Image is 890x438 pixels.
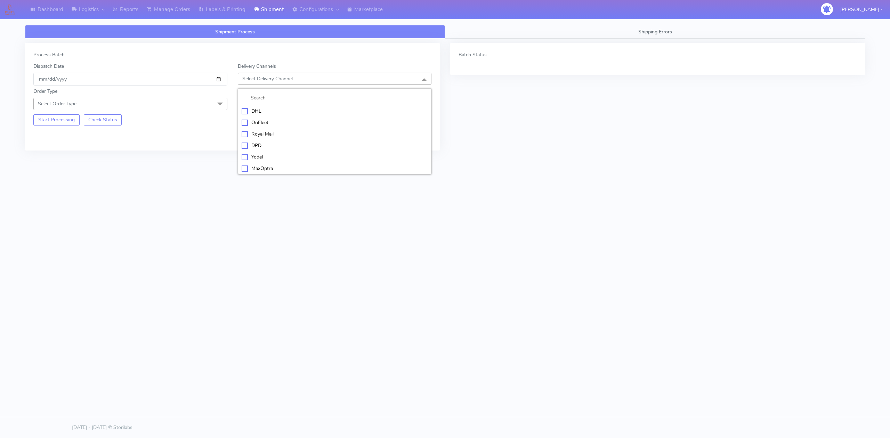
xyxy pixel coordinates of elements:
div: Yodel [242,153,428,161]
div: MaxOptra [242,165,428,172]
ul: Tabs [25,25,865,39]
div: OnFleet [242,119,428,126]
div: Batch Status [459,51,857,58]
button: Start Processing [33,114,80,125]
span: Select Order Type [38,100,76,107]
label: Order Type [33,88,57,95]
div: Royal Mail [242,130,428,138]
span: Shipment Process [215,29,255,35]
button: [PERSON_NAME] [835,2,888,17]
div: DPD [242,142,428,149]
label: Dispatch Date [33,63,64,70]
input: multiselect-search [242,94,428,102]
span: Select Delivery Channel [242,75,293,82]
div: DHL [242,107,428,115]
div: Process Batch [33,51,431,58]
button: Check Status [84,114,122,125]
span: Shipping Errors [638,29,672,35]
label: Delivery Channels [238,63,276,70]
